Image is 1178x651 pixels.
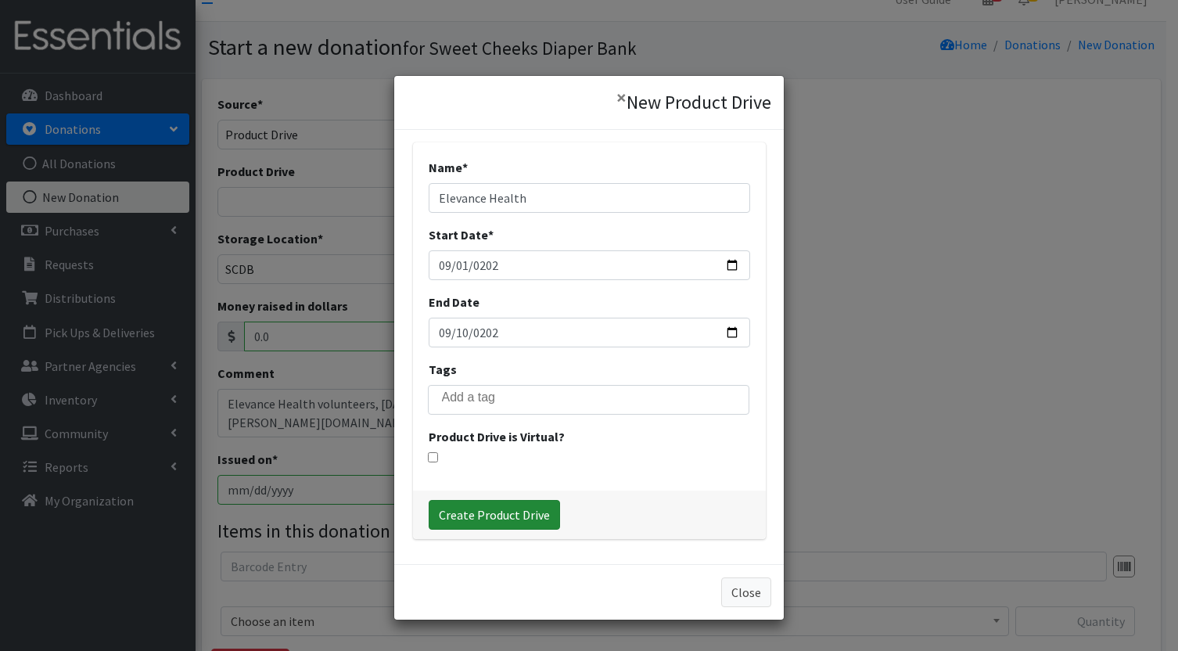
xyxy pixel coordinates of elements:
abbr: required [462,160,468,175]
label: Start Date [429,225,494,244]
input: Add a tag [442,390,758,405]
input: Create Product Drive [429,500,560,530]
label: End Date [429,293,479,311]
h4: New Product Drive [627,88,771,117]
label: Tags [429,360,457,379]
button: Close [721,577,771,607]
label: Name [429,158,468,177]
label: Product Drive is Virtual? [429,427,565,446]
abbr: required [488,227,494,243]
button: × [604,76,639,120]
